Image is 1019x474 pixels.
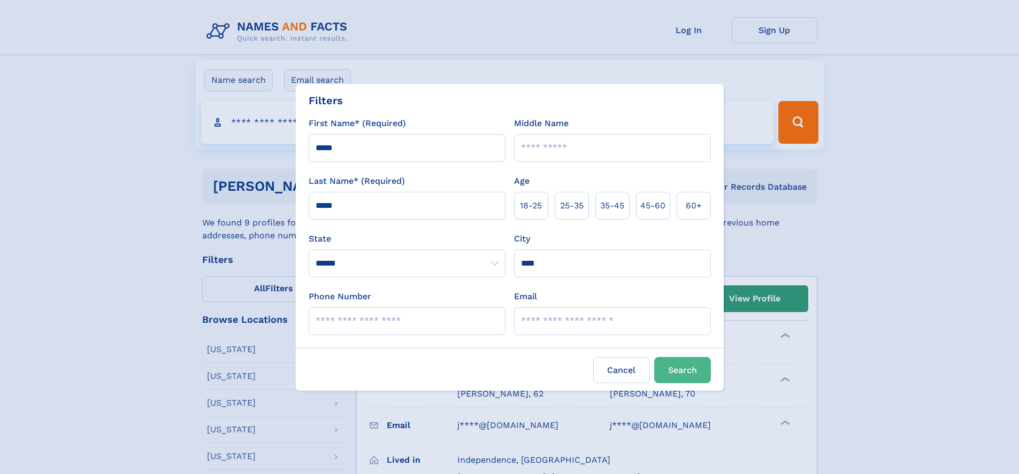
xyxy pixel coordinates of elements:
[514,232,530,245] label: City
[520,199,542,212] span: 18‑25
[593,357,650,383] label: Cancel
[309,175,405,188] label: Last Name* (Required)
[309,117,406,130] label: First Name* (Required)
[309,232,505,245] label: State
[309,92,343,108] div: Filters
[309,290,371,303] label: Phone Number
[640,199,665,212] span: 45‑60
[654,357,711,383] button: Search
[514,175,530,188] label: Age
[686,199,702,212] span: 60+
[560,199,584,212] span: 25‑35
[600,199,624,212] span: 35‑45
[514,117,569,130] label: Middle Name
[514,290,537,303] label: Email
